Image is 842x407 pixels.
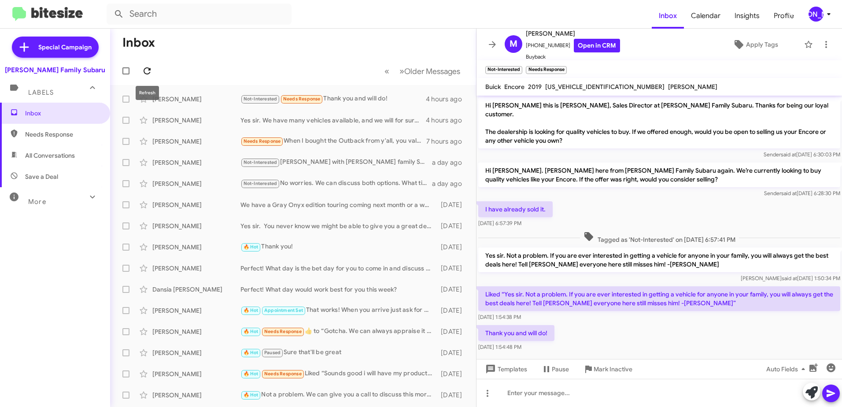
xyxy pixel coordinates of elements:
[244,371,259,377] span: 🔥 Hot
[12,37,99,58] a: Special Campaign
[152,222,240,230] div: [PERSON_NAME]
[809,7,824,22] div: [PERSON_NAME]
[437,264,469,273] div: [DATE]
[240,200,437,209] div: We have a Gray Onyx edition touring coming next month or a white and blue Regular Onyx edition co...
[426,116,469,125] div: 4 hours ago
[152,264,240,273] div: [PERSON_NAME]
[244,96,277,102] span: Not-Interested
[152,200,240,209] div: [PERSON_NAME]
[668,83,717,91] span: [PERSON_NAME]
[384,66,389,77] span: «
[576,361,639,377] button: Mark Inactive
[432,179,469,188] div: a day ago
[394,62,465,80] button: Next
[526,66,566,74] small: Needs Response
[152,158,240,167] div: [PERSON_NAME]
[244,244,259,250] span: 🔥 Hot
[244,138,281,144] span: Needs Response
[437,348,469,357] div: [DATE]
[741,275,840,281] span: [PERSON_NAME] [DATE] 1:50:34 PM
[478,97,840,148] p: Hi [PERSON_NAME] this is [PERSON_NAME], Sales Director at [PERSON_NAME] Family Subaru. Thanks for...
[478,314,521,320] span: [DATE] 1:54:38 PM
[152,306,240,315] div: [PERSON_NAME]
[478,163,840,187] p: Hi [PERSON_NAME]. [PERSON_NAME] here from [PERSON_NAME] Family Subaru again. We’re currently look...
[485,66,522,74] small: Not-Interested
[264,371,302,377] span: Needs Response
[526,28,620,39] span: [PERSON_NAME]
[240,390,437,400] div: Not a problem. We can give you a call to discuss this more [DATE]
[152,285,240,294] div: Dansia [PERSON_NAME]
[404,67,460,76] span: Older Messages
[264,350,281,355] span: Paused
[652,3,684,29] span: Inbox
[526,39,620,52] span: [PHONE_NUMBER]
[283,96,321,102] span: Needs Response
[152,95,240,104] div: [PERSON_NAME]
[426,95,469,104] div: 4 hours ago
[380,62,465,80] nav: Page navigation example
[767,3,801,29] a: Profile
[437,391,469,400] div: [DATE]
[379,62,395,80] button: Previous
[526,52,620,61] span: Buyback
[240,285,437,294] div: Perfect! What day would work best for you this week?
[478,325,554,341] p: Thank you and will do!
[504,83,524,91] span: Encore
[580,231,739,244] span: Tagged as 'Not-Interested' on [DATE] 6:57:41 PM
[801,7,832,22] button: [PERSON_NAME]
[766,361,809,377] span: Auto Fields
[437,200,469,209] div: [DATE]
[122,36,155,50] h1: Inbox
[399,66,404,77] span: »
[781,151,796,158] span: said at
[684,3,728,29] a: Calendar
[476,361,534,377] button: Templates
[240,326,437,337] div: ​👍​ to “ Gotcha. We can always appraise it over the phone ”
[152,391,240,400] div: [PERSON_NAME]
[152,243,240,252] div: [PERSON_NAME]
[437,285,469,294] div: [DATE]
[152,348,240,357] div: [PERSON_NAME]
[426,137,469,146] div: 7 hours ago
[264,329,302,334] span: Needs Response
[152,370,240,378] div: [PERSON_NAME]
[25,151,75,160] span: All Conversations
[478,220,521,226] span: [DATE] 6:57:39 PM
[764,190,840,196] span: Sender [DATE] 6:28:30 PM
[240,369,437,379] div: Liked “Sounds good i will have my product specialist give you a call between those hours”
[437,243,469,252] div: [DATE]
[437,306,469,315] div: [DATE]
[107,4,292,25] input: Search
[244,181,277,186] span: Not-Interested
[485,83,501,91] span: Buick
[25,130,100,139] span: Needs Response
[240,242,437,252] div: Thank you!
[782,275,797,281] span: said at
[240,222,437,230] div: Yes sir. You never know we might be able to give you a great deal on it or find you one that you ...
[432,158,469,167] div: a day ago
[244,159,277,165] span: Not-Interested
[264,307,303,313] span: Appointment Set
[728,3,767,29] a: Insights
[152,137,240,146] div: [PERSON_NAME]
[28,198,46,206] span: More
[25,172,58,181] span: Save a Deal
[478,248,840,272] p: Yes sir. Not a problem. If you are ever interested in getting a vehicle for anyone in your family...
[478,201,553,217] p: I have already sold it.
[244,329,259,334] span: 🔥 Hot
[478,344,521,350] span: [DATE] 1:54:48 PM
[152,116,240,125] div: [PERSON_NAME]
[484,361,527,377] span: Templates
[437,327,469,336] div: [DATE]
[710,37,800,52] button: Apply Tags
[240,116,426,125] div: Yes sir. We have many vehicles available, and we will for sure find you that perfect one!
[240,348,437,358] div: Sure that'll be great
[240,178,432,189] div: No worries. We can discuss both options. What time [DATE] would like to come back in?
[759,361,816,377] button: Auto Fields
[478,286,840,311] p: Liked “Yes sir. Not a problem. If you are ever interested in getting a vehicle for anyone in your...
[240,136,426,146] div: When I bought the Outback from y'all, you valued my trade in at less than half the first offer I ...
[240,264,437,273] div: Perfect! What day is the bet day for you to come in and discuss this?
[545,83,665,91] span: [US_VEHICLE_IDENTIFICATION_NUMBER]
